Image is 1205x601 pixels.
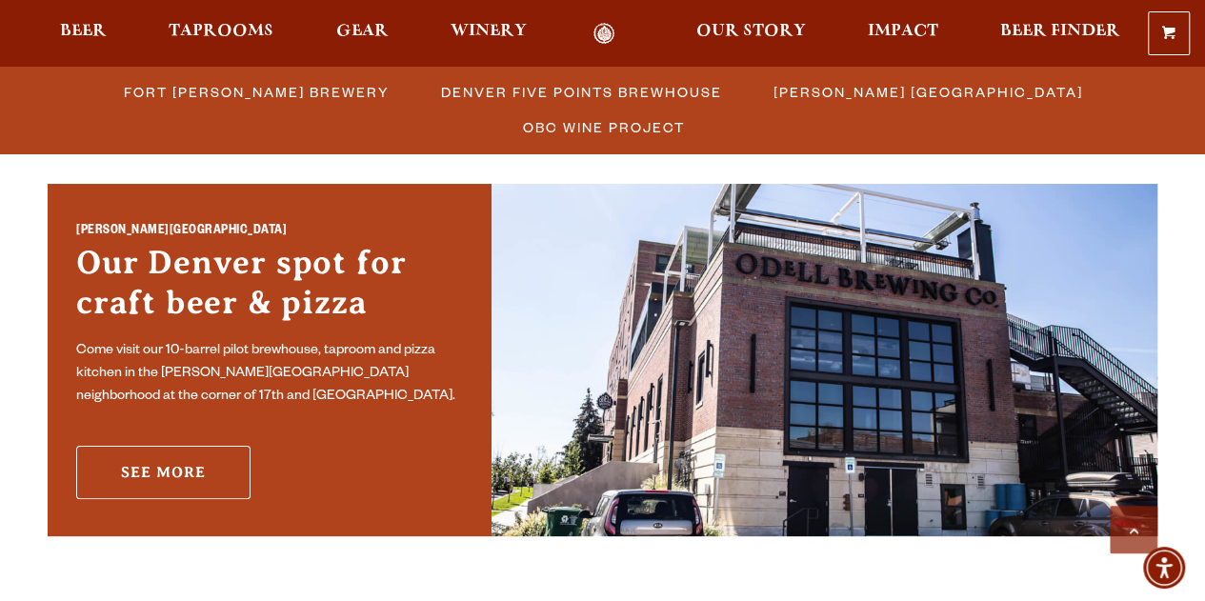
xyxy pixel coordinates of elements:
[762,78,1093,106] a: [PERSON_NAME] [GEOGRAPHIC_DATA]
[441,78,722,106] span: Denver Five Points Brewhouse
[169,24,273,39] span: Taprooms
[988,23,1133,45] a: Beer Finder
[569,23,640,45] a: Odell Home
[696,24,806,39] span: Our Story
[336,24,389,39] span: Gear
[124,78,390,106] span: Fort [PERSON_NAME] Brewery
[438,23,539,45] a: Winery
[76,340,463,409] p: Come visit our 10-barrel pilot brewhouse, taproom and pizza kitchen in the [PERSON_NAME][GEOGRAPH...
[855,23,951,45] a: Impact
[684,23,818,45] a: Our Story
[76,243,463,332] h3: Our Denver spot for craft beer & pizza
[1000,24,1120,39] span: Beer Finder
[1143,547,1185,589] div: Accessibility Menu
[868,24,938,39] span: Impact
[76,446,251,499] a: See More
[773,78,1083,106] span: [PERSON_NAME] [GEOGRAPHIC_DATA]
[60,24,107,39] span: Beer
[48,23,119,45] a: Beer
[523,113,685,141] span: OBC Wine Project
[324,23,401,45] a: Gear
[492,184,1157,536] img: Sloan’s Lake Brewhouse'
[112,78,399,106] a: Fort [PERSON_NAME] Brewery
[76,222,463,244] h2: [PERSON_NAME][GEOGRAPHIC_DATA]
[156,23,286,45] a: Taprooms
[1110,506,1157,553] a: Scroll to top
[512,113,694,141] a: OBC Wine Project
[430,78,732,106] a: Denver Five Points Brewhouse
[451,24,527,39] span: Winery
